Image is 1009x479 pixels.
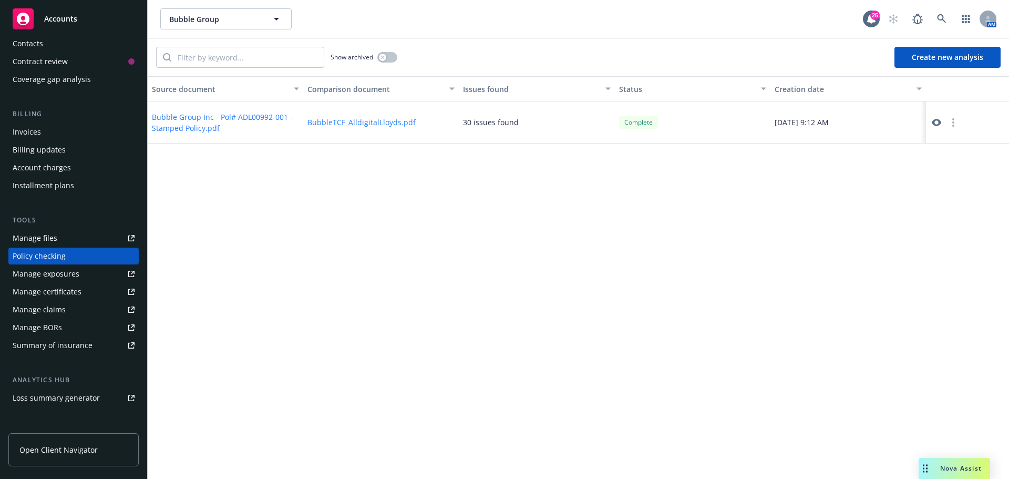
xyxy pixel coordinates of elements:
[8,4,139,34] a: Accounts
[883,8,904,29] a: Start snowing
[955,8,976,29] a: Switch app
[13,35,43,52] div: Contacts
[919,458,932,479] div: Drag to move
[770,76,926,101] button: Creation date
[13,301,66,318] div: Manage claims
[8,230,139,247] a: Manage files
[8,283,139,300] a: Manage certificates
[163,53,171,62] svg: Search
[8,266,139,282] a: Manage exposures
[307,84,443,95] div: Comparison document
[463,84,599,95] div: Issues found
[775,84,910,95] div: Creation date
[152,84,287,95] div: Source document
[8,319,139,336] a: Manage BORs
[307,117,416,128] button: BubbleTCF_AlldigitalLloyds.pdf
[907,8,928,29] a: Report a Bug
[615,76,770,101] button: Status
[770,101,926,144] div: [DATE] 9:12 AM
[13,177,74,194] div: Installment plans
[148,76,303,101] button: Source document
[152,111,299,134] button: Bubble Group Inc - Pol# ADL00992-001 - Stamped Policy.pdf
[171,47,324,67] input: Filter by keyword...
[44,15,77,23] span: Accounts
[8,141,139,158] a: Billing updates
[8,248,139,264] a: Policy checking
[8,301,139,318] a: Manage claims
[8,35,139,52] a: Contacts
[331,53,373,62] span: Show archived
[619,116,658,129] div: Complete
[13,230,57,247] div: Manage files
[13,337,92,354] div: Summary of insurance
[919,458,990,479] button: Nova Assist
[8,159,139,176] a: Account charges
[169,14,260,25] span: Bubble Group
[8,177,139,194] a: Installment plans
[870,11,880,20] div: 25
[13,71,91,88] div: Coverage gap analysis
[940,464,982,473] span: Nova Assist
[463,117,519,128] div: 30 issues found
[303,76,459,101] button: Comparison document
[459,76,614,101] button: Issues found
[19,444,98,455] span: Open Client Navigator
[13,266,79,282] div: Manage exposures
[8,215,139,226] div: Tools
[8,109,139,119] div: Billing
[13,283,81,300] div: Manage certificates
[8,390,139,406] a: Loss summary generator
[8,124,139,140] a: Invoices
[13,53,68,70] div: Contract review
[8,375,139,385] div: Analytics hub
[8,71,139,88] a: Coverage gap analysis
[931,8,952,29] a: Search
[894,47,1001,68] button: Create new analysis
[619,84,755,95] div: Status
[13,141,66,158] div: Billing updates
[13,390,100,406] div: Loss summary generator
[8,53,139,70] a: Contract review
[8,337,139,354] a: Summary of insurance
[13,159,71,176] div: Account charges
[13,319,62,336] div: Manage BORs
[13,248,66,264] div: Policy checking
[160,8,292,29] button: Bubble Group
[13,124,41,140] div: Invoices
